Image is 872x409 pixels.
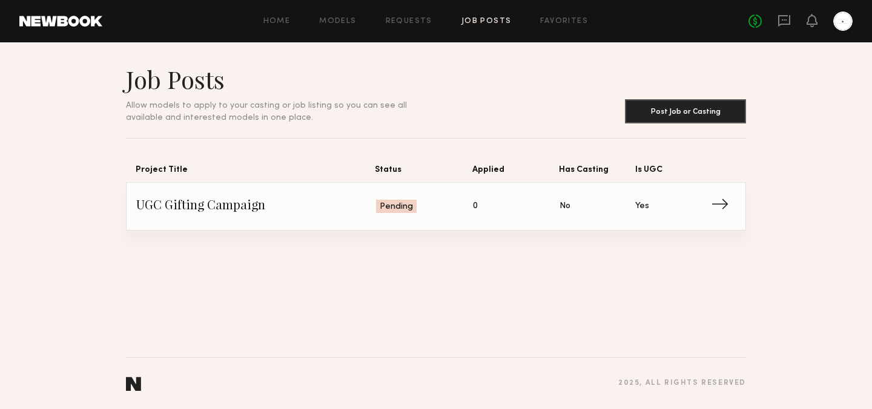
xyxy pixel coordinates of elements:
[126,64,436,94] h1: Job Posts
[126,102,407,122] span: Allow models to apply to your casting or job listing so you can see all available and interested ...
[319,18,356,25] a: Models
[618,379,746,387] div: 2025 , all rights reserved
[711,197,736,215] span: →
[473,200,478,213] span: 0
[635,163,712,182] span: Is UGC
[625,99,746,123] button: Post Job or Casting
[560,200,570,213] span: No
[540,18,588,25] a: Favorites
[136,183,736,230] a: UGC Gifting CampaignPending0NoYes→
[635,200,649,213] span: Yes
[559,163,635,182] span: Has Casting
[375,163,472,182] span: Status
[380,201,413,213] span: Pending
[136,163,375,182] span: Project Title
[136,197,376,215] span: UGC Gifting Campaign
[263,18,291,25] a: Home
[472,163,559,182] span: Applied
[386,18,432,25] a: Requests
[461,18,512,25] a: Job Posts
